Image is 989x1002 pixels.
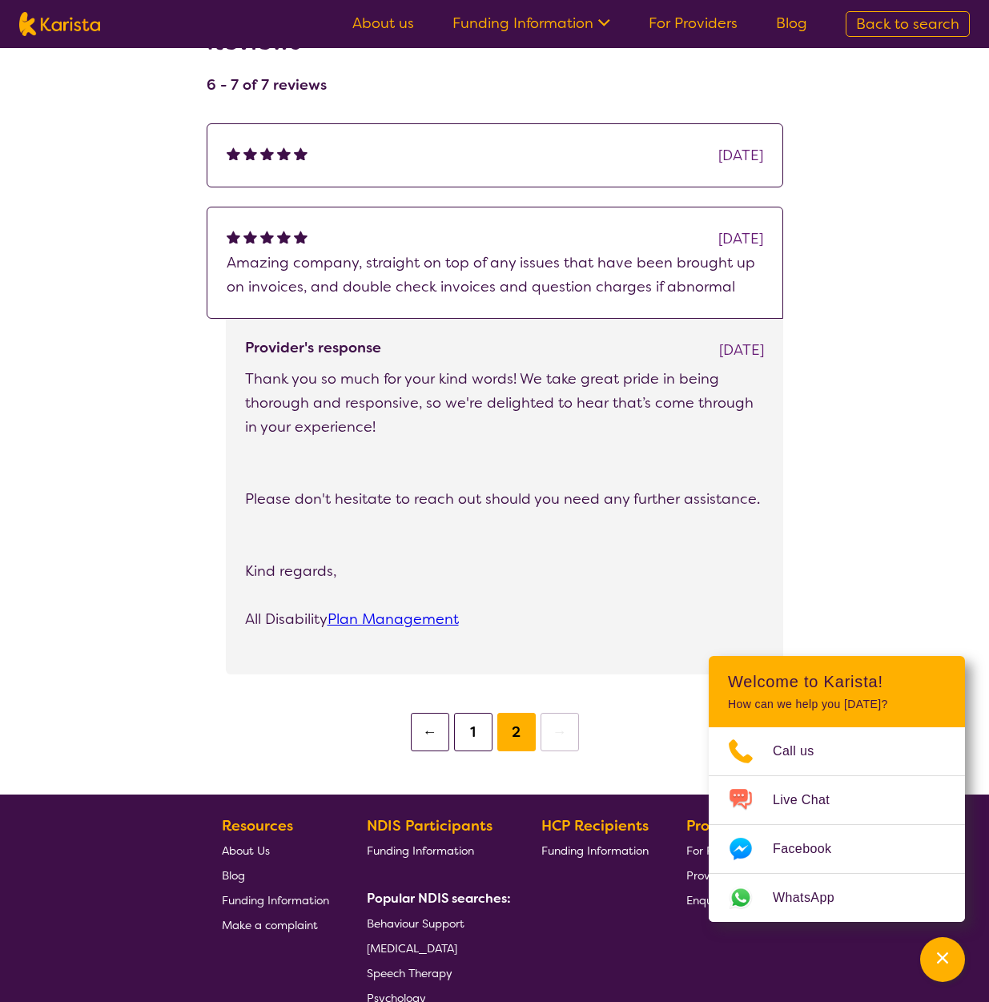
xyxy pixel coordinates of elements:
[649,14,738,33] a: For Providers
[367,966,452,980] span: Speech Therapy
[846,11,970,37] a: Back to search
[719,338,764,362] div: [DATE]
[452,14,610,33] a: Funding Information
[718,143,763,167] div: [DATE]
[245,487,764,511] p: Please don't hesitate to reach out should you need any further assistance.
[367,843,474,858] span: Funding Information
[367,941,457,956] span: [MEDICAL_DATA]
[367,936,505,960] a: [MEDICAL_DATA]
[245,338,381,357] h4: Provider's response
[352,14,414,33] a: About us
[222,868,245,883] span: Blog
[227,230,240,243] img: fullstar
[541,843,649,858] span: Funding Information
[222,887,329,912] a: Funding Information
[686,893,726,907] span: Enquire
[245,367,764,439] p: Thank you so much for your kind words! We take great pride in being thorough and responsive, so w...
[541,713,579,751] button: →
[718,227,763,251] div: [DATE]
[728,672,946,691] h2: Welcome to Karista!
[243,147,257,160] img: fullstar
[776,14,807,33] a: Blog
[222,843,270,858] span: About Us
[260,147,274,160] img: fullstar
[222,912,329,937] a: Make a complaint
[773,739,834,763] span: Call us
[243,230,257,243] img: fullstar
[222,838,329,863] a: About Us
[411,713,449,751] button: ←
[686,863,761,887] a: Provider Login
[367,911,505,936] a: Behaviour Support
[454,713,492,751] button: 1
[277,230,291,243] img: fullstar
[541,816,649,835] b: HCP Recipients
[686,843,754,858] span: For Providers
[497,713,536,751] button: 2
[260,230,274,243] img: fullstar
[686,868,761,883] span: Provider Login
[222,863,329,887] a: Blog
[207,75,327,95] h4: 6 - 7 of 7 reviews
[367,916,464,931] span: Behaviour Support
[367,838,505,863] a: Funding Information
[367,890,511,907] b: Popular NDIS searches:
[709,727,965,922] ul: Choose channel
[541,838,649,863] a: Funding Information
[686,887,761,912] a: Enquire
[856,14,959,34] span: Back to search
[773,788,849,812] span: Live Chat
[709,656,965,922] div: Channel Menu
[920,937,965,982] button: Channel Menu
[686,816,752,835] b: Providers
[773,886,854,910] span: WhatsApp
[686,838,761,863] a: For Providers
[709,874,965,922] a: Web link opens in a new tab.
[367,960,505,985] a: Speech Therapy
[294,147,308,160] img: fullstar
[245,607,764,631] p: All Disability
[222,918,318,932] span: Make a complaint
[19,12,100,36] img: Karista logo
[277,147,291,160] img: fullstar
[728,698,946,711] p: How can we help you [DATE]?
[328,610,459,629] a: Plan Management
[245,559,764,583] p: Kind regards,
[227,251,763,299] p: Amazing company, straight on top of any issues that have been brought up on invoices, and double ...
[207,27,327,56] h2: Reviews
[367,816,492,835] b: NDIS Participants
[773,837,850,861] span: Facebook
[222,816,293,835] b: Resources
[222,893,329,907] span: Funding Information
[294,230,308,243] img: fullstar
[227,147,240,160] img: fullstar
